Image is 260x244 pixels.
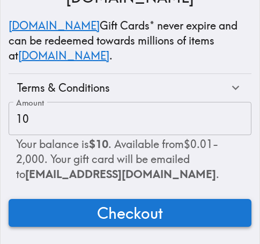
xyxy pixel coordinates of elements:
p: Gift Cards* never expire and can be redeemed towards millions of items at . [9,18,251,63]
span: Checkout [97,202,163,224]
b: $10 [89,137,108,151]
span: [EMAIL_ADDRESS][DOMAIN_NAME] [25,167,216,181]
label: Amount [16,97,44,109]
a: [DOMAIN_NAME] [9,19,100,32]
a: [DOMAIN_NAME] [18,49,109,62]
div: Terms & Conditions [9,74,251,102]
button: Checkout [9,199,251,227]
div: Terms & Conditions [17,80,228,95]
span: Your balance is . Available from $0.01 - 2,000 . Your gift card will be emailed to . [16,137,219,181]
